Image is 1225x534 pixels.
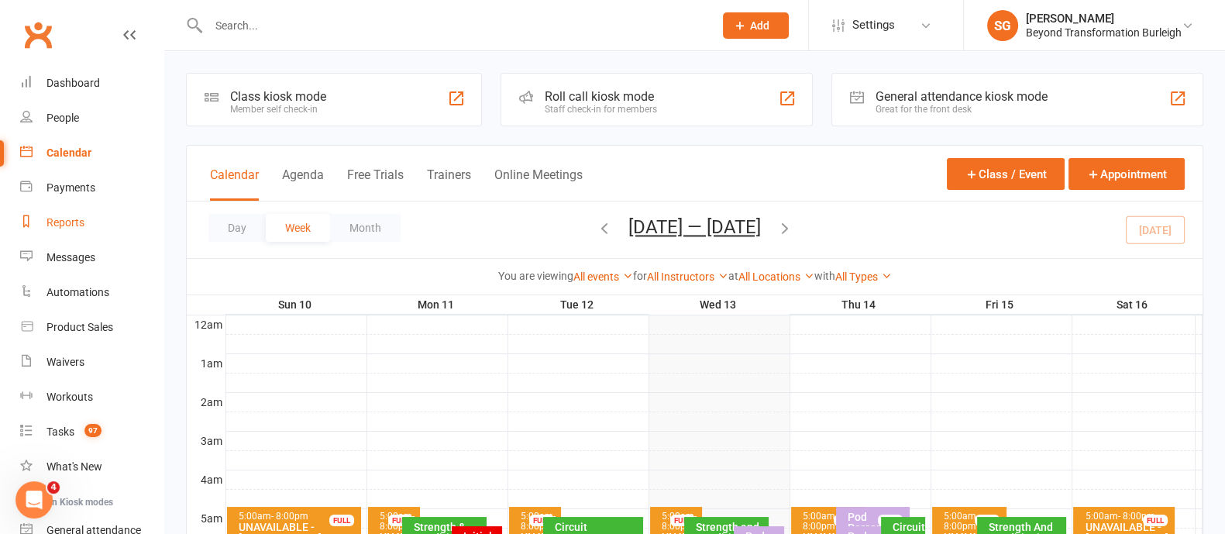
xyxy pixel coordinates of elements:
[892,522,923,532] div: Circuit
[187,431,225,450] th: 3am
[738,270,814,283] a: All Locations
[19,16,57,54] a: Clubworx
[834,515,859,526] div: FULL
[47,481,60,494] span: 4
[225,295,366,315] th: Sun 10
[427,167,471,201] button: Trainers
[529,515,554,526] div: FULL
[878,515,903,526] div: FULL
[802,512,862,532] div: 5:00am
[498,270,573,282] strong: You are viewing
[1068,158,1185,190] button: Appointment
[987,10,1018,41] div: SG
[545,89,657,104] div: Roll call kiosk mode
[633,270,647,282] strong: for
[20,310,163,345] a: Product Sales
[723,12,789,39] button: Add
[379,512,416,532] div: 5:00am
[876,104,1048,115] div: Great for the front desk
[187,470,225,489] th: 4am
[380,511,415,532] span: - 8:00pm
[20,345,163,380] a: Waivers
[944,511,979,532] span: - 8:00pm
[271,511,308,522] span: - 8:00pm
[282,167,324,201] button: Agenda
[238,512,358,522] div: 5:00am
[46,356,84,368] div: Waivers
[20,240,163,275] a: Messages
[84,424,102,437] span: 97
[20,275,163,310] a: Automations
[20,415,163,450] a: Tasks 97
[20,205,163,240] a: Reports
[15,481,53,518] iframe: Intercom live chat
[20,380,163,415] a: Workouts
[46,77,100,89] div: Dashboard
[266,214,330,242] button: Week
[20,171,163,205] a: Payments
[230,104,326,115] div: Member self check-in
[494,167,583,201] button: Online Meetings
[750,19,769,32] span: Add
[876,89,1048,104] div: General attendance kiosk mode
[1072,295,1196,315] th: Sat 16
[208,214,266,242] button: Day
[670,515,695,526] div: FULL
[204,15,703,36] input: Search...
[46,216,84,229] div: Reports
[662,511,697,532] span: - 8:00pm
[187,353,225,373] th: 1am
[790,295,931,315] th: Thu 14
[803,511,838,532] span: - 8:00pm
[46,321,113,333] div: Product Sales
[852,8,895,43] span: Settings
[46,112,79,124] div: People
[20,101,163,136] a: People
[728,270,738,282] strong: at
[931,295,1072,315] th: Fri 15
[46,251,95,264] div: Messages
[554,522,641,532] div: Circuit
[573,270,633,283] a: All events
[330,214,401,242] button: Month
[46,181,95,194] div: Payments
[628,216,761,238] button: [DATE] — [DATE]
[508,295,649,315] th: Tue 12
[46,460,102,473] div: What's New
[1026,12,1182,26] div: [PERSON_NAME]
[975,515,1000,526] div: FULL
[329,515,354,526] div: FULL
[187,315,225,334] th: 12am
[187,508,225,528] th: 5am
[649,295,790,315] th: Wed 13
[1117,511,1154,522] span: - 8:00pm
[1084,512,1172,522] div: 5:00am
[835,270,892,283] a: All Types
[20,136,163,171] a: Calendar
[347,167,404,201] button: Free Trials
[46,425,74,438] div: Tasks
[230,89,326,104] div: Class kiosk mode
[520,512,557,532] div: 5:00am
[545,104,657,115] div: Staff check-in for members
[388,515,413,526] div: FULL
[1026,26,1182,40] div: Beyond Transformation Burleigh
[521,511,556,532] span: - 8:00pm
[366,295,508,315] th: Mon 11
[46,391,93,403] div: Workouts
[187,392,225,412] th: 2am
[210,167,259,201] button: Calendar
[46,146,91,159] div: Calendar
[20,66,163,101] a: Dashboard
[647,270,728,283] a: All Instructors
[943,512,1003,532] div: 5:00am
[20,450,163,484] a: What's New
[947,158,1065,190] button: Class / Event
[661,512,698,532] div: 5:00am
[1143,515,1168,526] div: FULL
[814,270,835,282] strong: with
[46,286,109,298] div: Automations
